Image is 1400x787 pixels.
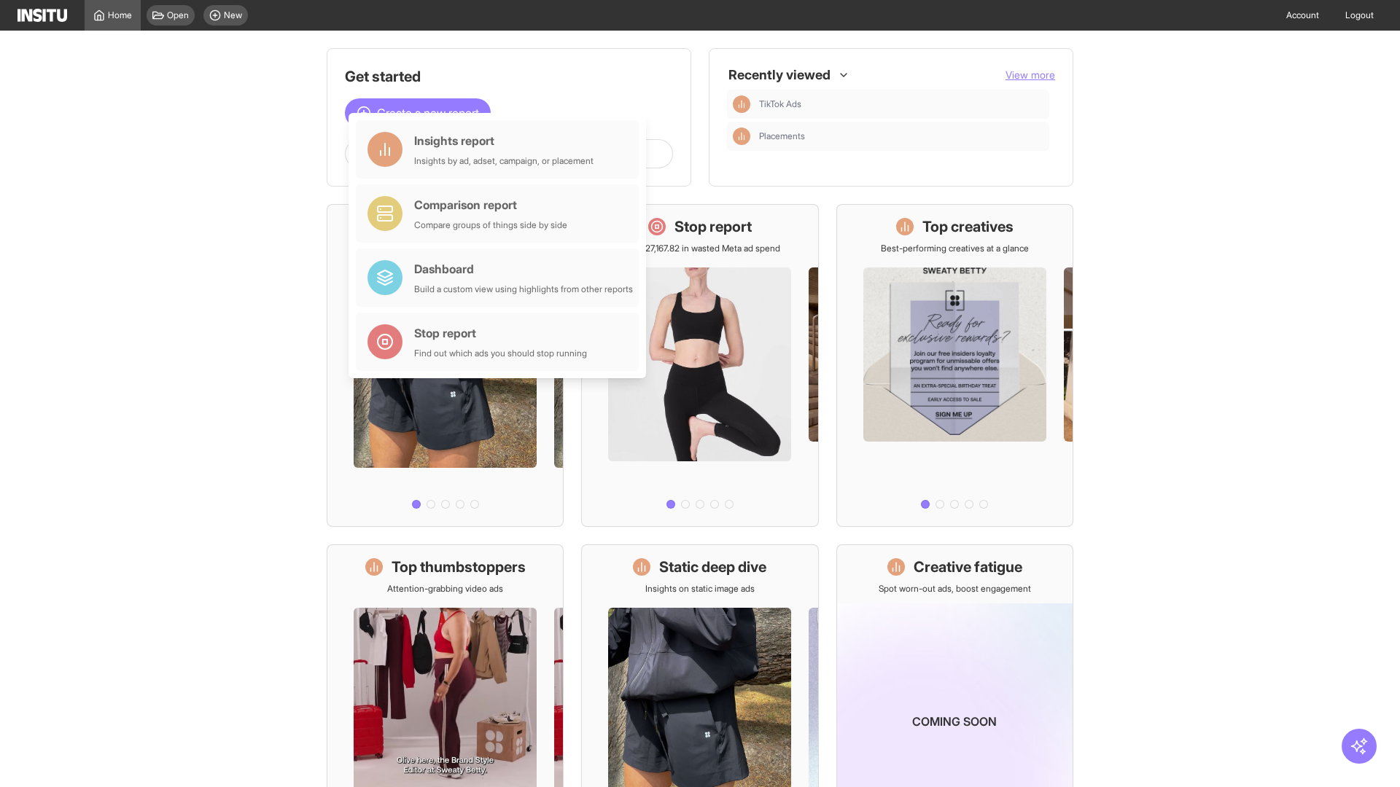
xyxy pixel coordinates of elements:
div: Insights [733,95,750,113]
h1: Top thumbstoppers [392,557,526,577]
div: Compare groups of things side by side [414,219,567,231]
div: Insights [733,128,750,145]
div: Insights by ad, adset, campaign, or placement [414,155,594,167]
p: Best-performing creatives at a glance [881,243,1029,254]
span: TikTok Ads [759,98,801,110]
img: Logo [17,9,67,22]
div: Find out which ads you should stop running [414,348,587,359]
button: View more [1006,68,1055,82]
h1: Top creatives [922,216,1014,237]
h1: Static deep dive [659,557,766,577]
p: Attention-grabbing video ads [387,583,503,595]
span: Open [167,9,189,21]
span: Placements [759,130,1043,142]
div: Stop report [414,324,587,342]
div: Comparison report [414,196,567,214]
p: Insights on static image ads [645,583,755,595]
span: View more [1006,68,1055,81]
span: Home [108,9,132,21]
h1: Stop report [674,216,752,237]
span: New [224,9,242,21]
div: Dashboard [414,260,633,278]
span: Create a new report [377,104,479,122]
div: Insights report [414,132,594,149]
p: Save £27,167.82 in wasted Meta ad spend [619,243,780,254]
h1: Get started [345,66,673,87]
a: Stop reportSave £27,167.82 in wasted Meta ad spend [581,204,818,527]
span: Placements [759,130,805,142]
button: Create a new report [345,98,491,128]
a: What's live nowSee all active ads instantly [327,204,564,527]
div: Build a custom view using highlights from other reports [414,283,633,295]
span: TikTok Ads [759,98,1043,110]
a: Top creativesBest-performing creatives at a glance [836,204,1073,527]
